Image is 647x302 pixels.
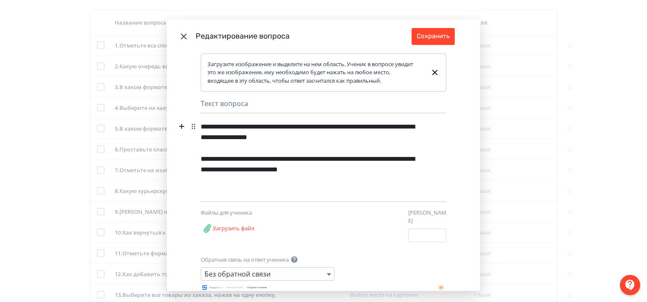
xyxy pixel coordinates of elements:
label: Обратная связь на ответ ученика [201,256,289,264]
label: [PERSON_NAME] [408,209,446,225]
button: Сохранить [412,28,455,45]
div: Modal [167,20,480,291]
div: Без обратной связи [205,269,271,279]
div: Загрузите изображение и выделите на нем область. Ученик в вопросе увидит это же изображение, ему ... [207,60,423,85]
div: Файлы для ученика [201,209,290,217]
div: Редактирование вопроса [196,31,412,42]
div: Текст вопроса [201,98,446,113]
